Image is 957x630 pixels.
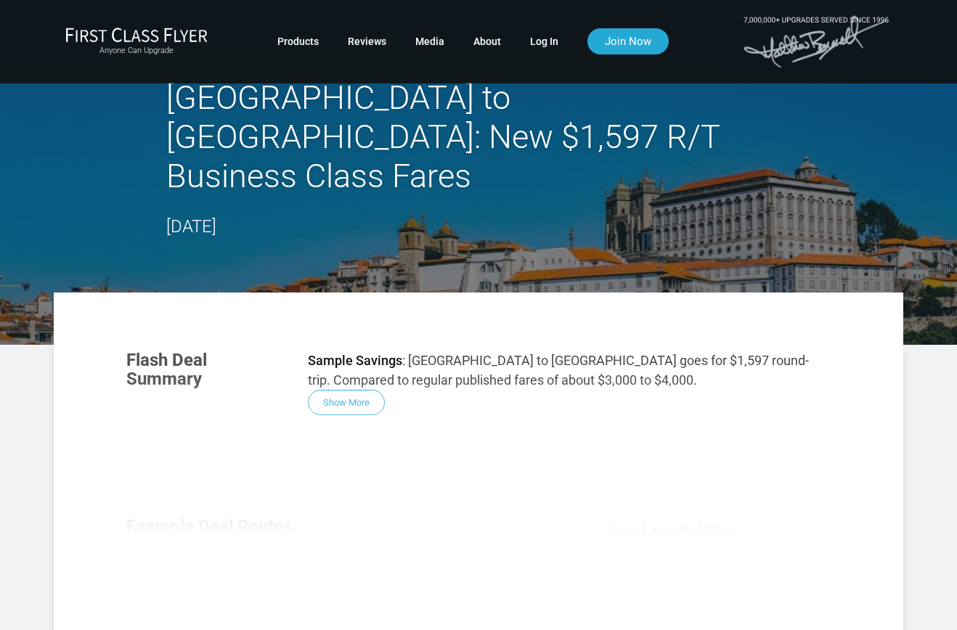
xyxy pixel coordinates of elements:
[308,351,831,390] p: : [GEOGRAPHIC_DATA] to [GEOGRAPHIC_DATA] goes for $1,597 round-trip. Compared to regular publishe...
[65,27,208,56] a: First Class FlyerAnyone Can Upgrade
[126,351,286,389] h3: Flash Deal Summary
[415,28,444,54] a: Media
[166,216,216,237] time: [DATE]
[65,27,208,42] img: First Class Flyer
[308,353,402,368] strong: Sample Savings
[65,46,208,56] small: Anyone Can Upgrade
[166,78,791,196] h2: [GEOGRAPHIC_DATA] to [GEOGRAPHIC_DATA]: New $1,597 R/T Business Class Fares
[530,28,558,54] a: Log In
[587,28,669,54] a: Join Now
[348,28,386,54] a: Reviews
[473,28,501,54] a: About
[277,28,319,54] a: Products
